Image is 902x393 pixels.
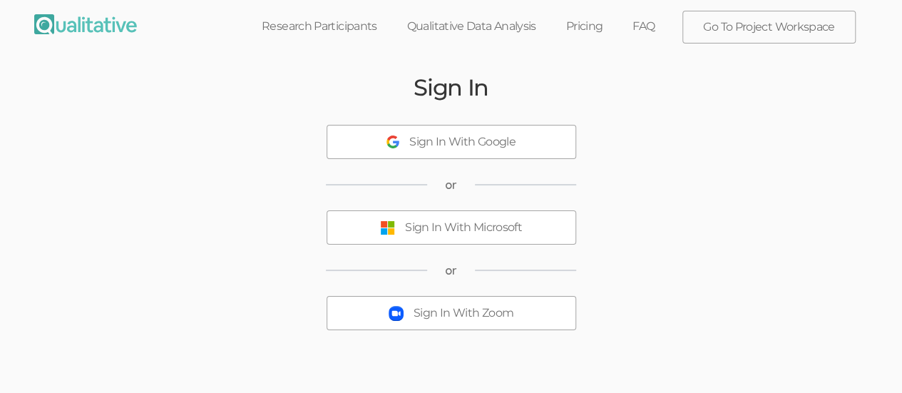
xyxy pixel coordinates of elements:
button: Sign In With Microsoft [327,210,576,245]
div: Sign In With Google [409,134,516,150]
a: FAQ [617,11,670,42]
img: Sign In With Google [386,136,399,148]
a: Research Participants [247,11,392,42]
a: Pricing [551,11,618,42]
a: Go To Project Workspace [683,11,854,43]
button: Sign In With Google [327,125,576,159]
img: Sign In With Zoom [389,306,404,321]
img: Qualitative [34,14,137,34]
iframe: Chat Widget [831,325,902,393]
a: Qualitative Data Analysis [392,11,551,42]
h2: Sign In [414,75,488,100]
div: Sign In With Zoom [414,305,513,322]
img: Sign In With Microsoft [380,220,395,235]
div: Sign In With Microsoft [405,220,522,236]
span: or [445,177,457,193]
span: or [445,262,457,279]
button: Sign In With Zoom [327,296,576,330]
